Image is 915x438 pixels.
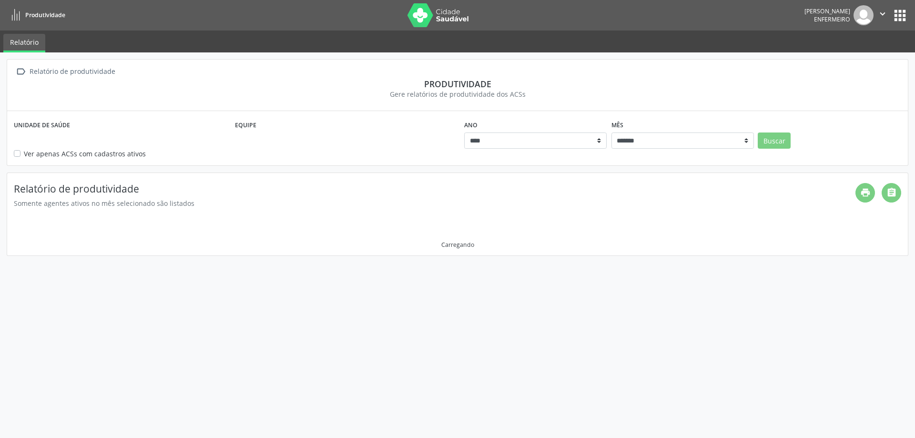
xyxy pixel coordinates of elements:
[804,7,850,15] div: [PERSON_NAME]
[7,7,65,23] a: Produtividade
[892,7,908,24] button: apps
[24,149,146,159] label: Ver apenas ACSs com cadastros ativos
[758,132,791,149] button: Buscar
[14,118,70,132] label: Unidade de saúde
[14,65,28,79] i: 
[28,65,117,79] div: Relatório de produtividade
[441,241,474,249] div: Carregando
[14,183,855,195] h4: Relatório de produtividade
[877,9,888,19] i: 
[814,15,850,23] span: Enfermeiro
[235,118,256,132] label: Equipe
[14,89,901,99] div: Gere relatórios de produtividade dos ACSs
[14,198,855,208] div: Somente agentes ativos no mês selecionado são listados
[611,118,623,132] label: Mês
[854,5,874,25] img: img
[14,79,901,89] div: Produtividade
[14,65,117,79] a:  Relatório de produtividade
[3,34,45,52] a: Relatório
[874,5,892,25] button: 
[25,11,65,19] span: Produtividade
[464,118,478,132] label: Ano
